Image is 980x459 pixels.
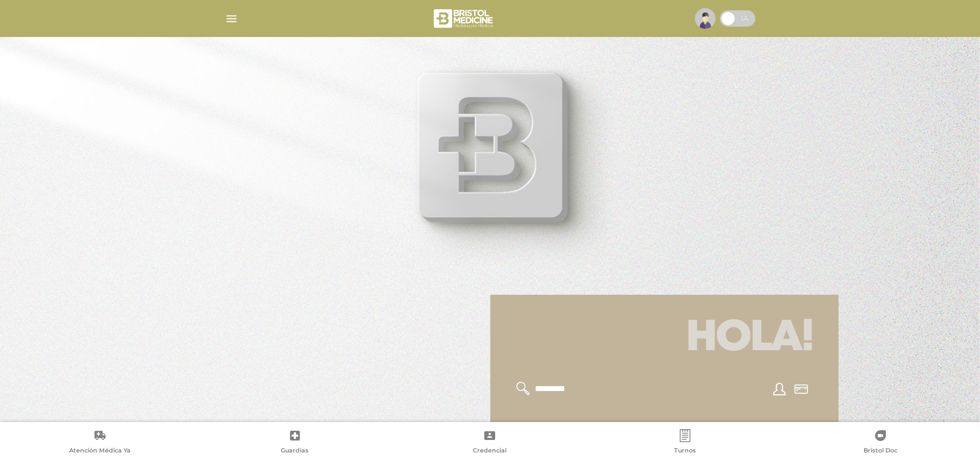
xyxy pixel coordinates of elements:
img: bristol-medicine-blanco.png [432,5,497,32]
img: Cober_menu-lines-white.svg [225,12,238,26]
span: Turnos [674,446,696,456]
a: Bristol Doc [782,429,978,457]
a: Atención Médica Ya [2,429,198,457]
span: Credencial [473,446,507,456]
a: Credencial [392,429,588,457]
span: Guardias [281,446,309,456]
span: Atención Médica Ya [69,446,131,456]
span: Bristol Doc [864,446,897,456]
a: Guardias [198,429,393,457]
a: Turnos [588,429,783,457]
img: profile-placeholder.svg [695,8,716,29]
h1: Hola! [503,308,825,369]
